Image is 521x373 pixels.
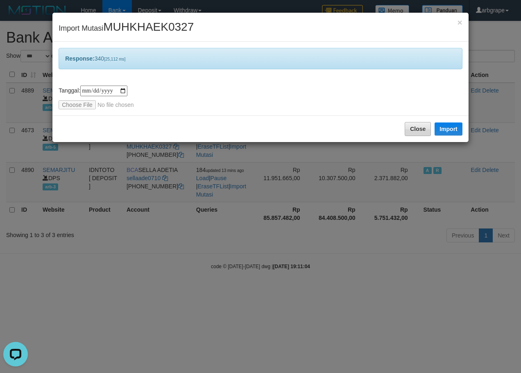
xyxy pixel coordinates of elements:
span: × [458,18,462,27]
b: Response: [65,55,95,62]
button: Open LiveChat chat widget [3,3,28,28]
div: 340 [59,48,462,69]
span: Import Mutasi [59,24,194,32]
button: Close [458,18,462,27]
div: Tanggal: [59,86,462,109]
span: MUHKHAEK0327 [103,20,194,33]
button: Close [405,122,431,136]
button: Import [435,122,462,136]
span: [25,112 ms] [104,57,125,61]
